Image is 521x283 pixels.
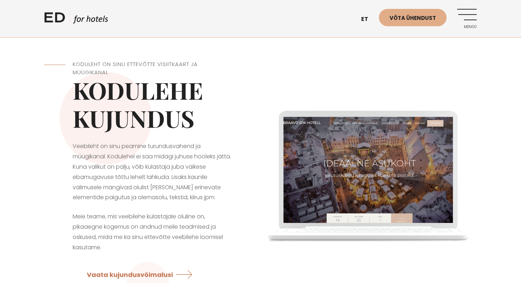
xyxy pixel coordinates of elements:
[379,9,447,26] a: Võta ühendust
[457,25,477,29] span: Menüü
[73,212,232,252] p: Meie teame, mis veebilehe külastajale oluline on, pikaaegne kogemus on andnud meile teadmised ja ...
[73,141,232,203] p: Veebileht on sinu peamine turundusvahend ja müügikanal. Kodulehel ei saa midagi juhuse hooleks jä...
[44,11,108,28] a: ED HOTELS
[260,87,477,261] img: Kodulehe kujundus I ED for hotels I meile meeldib luua ilusaid kodulehti
[457,9,477,28] a: Menüü
[73,76,232,132] h1: Kodulehe kujundus
[358,11,379,28] a: et
[73,60,232,76] h5: Koduleht on Sinu ettevõtte visiitkaart ja müügikanal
